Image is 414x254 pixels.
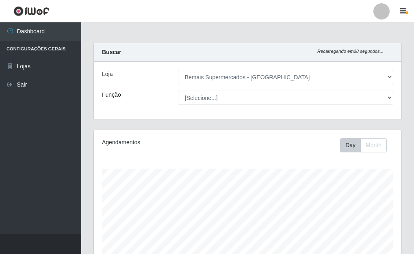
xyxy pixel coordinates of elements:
div: Agendamentos [102,138,216,147]
div: Toolbar with button groups [340,138,393,152]
i: Recarregando em 28 segundos... [317,49,384,54]
strong: Buscar [102,49,121,55]
button: Month [360,138,387,152]
label: Função [102,91,121,99]
div: First group [340,138,387,152]
label: Loja [102,70,113,78]
button: Day [340,138,361,152]
img: CoreUI Logo [13,6,50,16]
